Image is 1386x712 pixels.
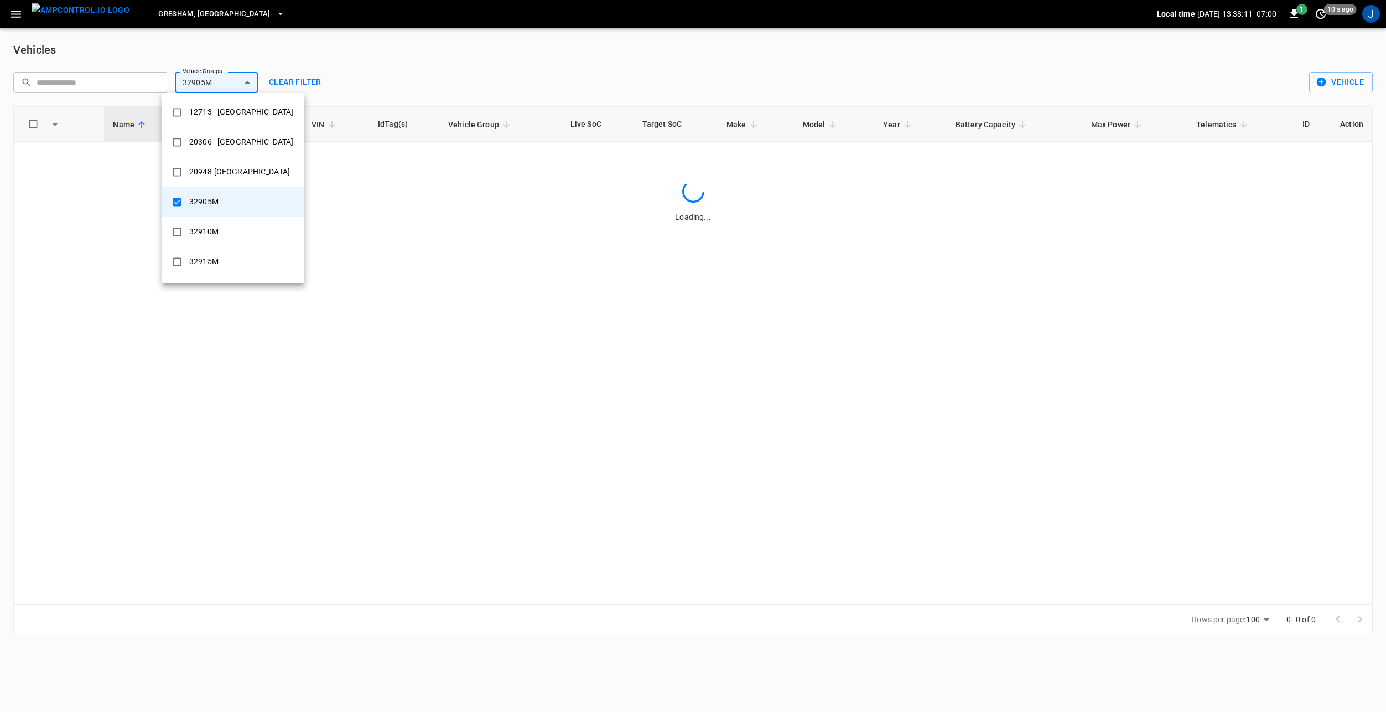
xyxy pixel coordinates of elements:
[183,251,225,272] div: 32915M
[183,132,300,152] div: 20306 - [GEOGRAPHIC_DATA]
[183,102,300,122] div: 12713 - [GEOGRAPHIC_DATA]
[183,221,225,242] div: 32910M
[183,192,225,212] div: 32905M
[183,281,225,302] div: 32920M
[183,162,297,182] div: 20948-[GEOGRAPHIC_DATA]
